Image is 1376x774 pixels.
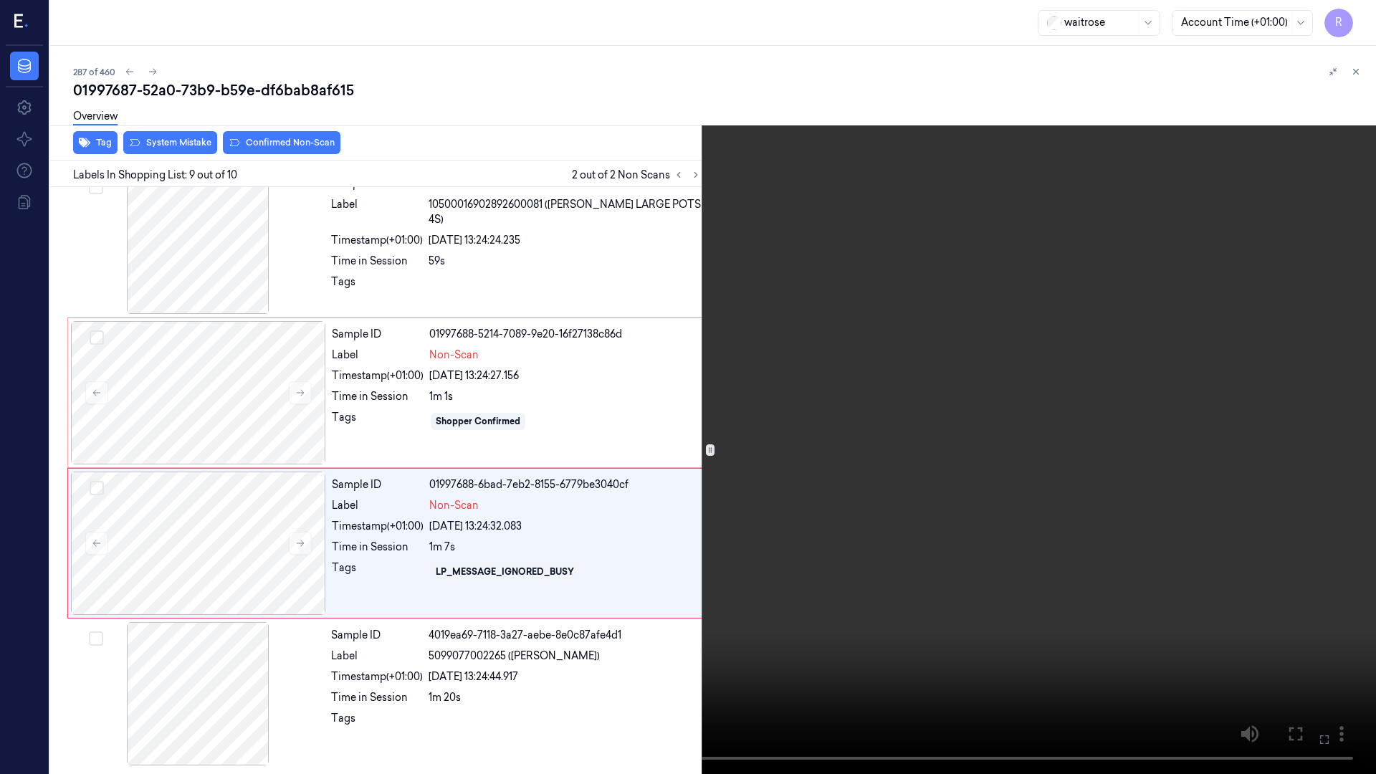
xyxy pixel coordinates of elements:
[123,131,217,154] button: System Mistake
[429,477,701,492] div: 01997688-6bad-7eb2-8155-6779be3040cf
[332,477,424,492] div: Sample ID
[429,628,702,643] div: 4019ea69-7118-3a27-aebe-8e0c87afe4d1
[436,565,574,578] div: LP_MESSAGE_IGNORED_BUSY
[429,233,702,248] div: [DATE] 13:24:24.235
[73,131,118,154] button: Tag
[331,711,423,734] div: Tags
[429,669,702,684] div: [DATE] 13:24:44.917
[73,168,237,183] span: Labels In Shopping List: 9 out of 10
[331,274,423,297] div: Tags
[572,166,704,183] span: 2 out of 2 Non Scans
[332,540,424,555] div: Time in Session
[332,560,424,583] div: Tags
[429,389,701,404] div: 1m 1s
[429,498,479,513] span: Non-Scan
[332,327,424,342] div: Sample ID
[436,415,520,428] div: Shopper Confirmed
[332,410,424,433] div: Tags
[332,519,424,534] div: Timestamp (+01:00)
[429,540,701,555] div: 1m 7s
[429,519,701,534] div: [DATE] 13:24:32.083
[429,690,702,705] div: 1m 20s
[73,80,1365,100] div: 01997687-52a0-73b9-b59e-df6bab8af615
[429,649,600,664] span: 5099077002265 ([PERSON_NAME])
[331,233,423,248] div: Timestamp (+01:00)
[429,197,702,227] span: 10500016902892600081 ([PERSON_NAME] LARGE POTS 4S)
[332,498,424,513] div: Label
[429,348,479,363] span: Non-Scan
[332,389,424,404] div: Time in Session
[331,649,423,664] div: Label
[89,180,103,194] button: Select row
[73,66,115,78] span: 287 of 460
[89,631,103,646] button: Select row
[223,131,340,154] button: Confirmed Non-Scan
[331,197,423,227] div: Label
[429,327,701,342] div: 01997688-5214-7089-9e20-16f27138c86d
[73,109,118,125] a: Overview
[331,669,423,684] div: Timestamp (+01:00)
[332,348,424,363] div: Label
[1324,9,1353,37] button: R
[90,481,104,495] button: Select row
[429,254,702,269] div: 59s
[331,254,423,269] div: Time in Session
[429,368,701,383] div: [DATE] 13:24:27.156
[331,690,423,705] div: Time in Session
[332,368,424,383] div: Timestamp (+01:00)
[90,330,104,345] button: Select row
[331,628,423,643] div: Sample ID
